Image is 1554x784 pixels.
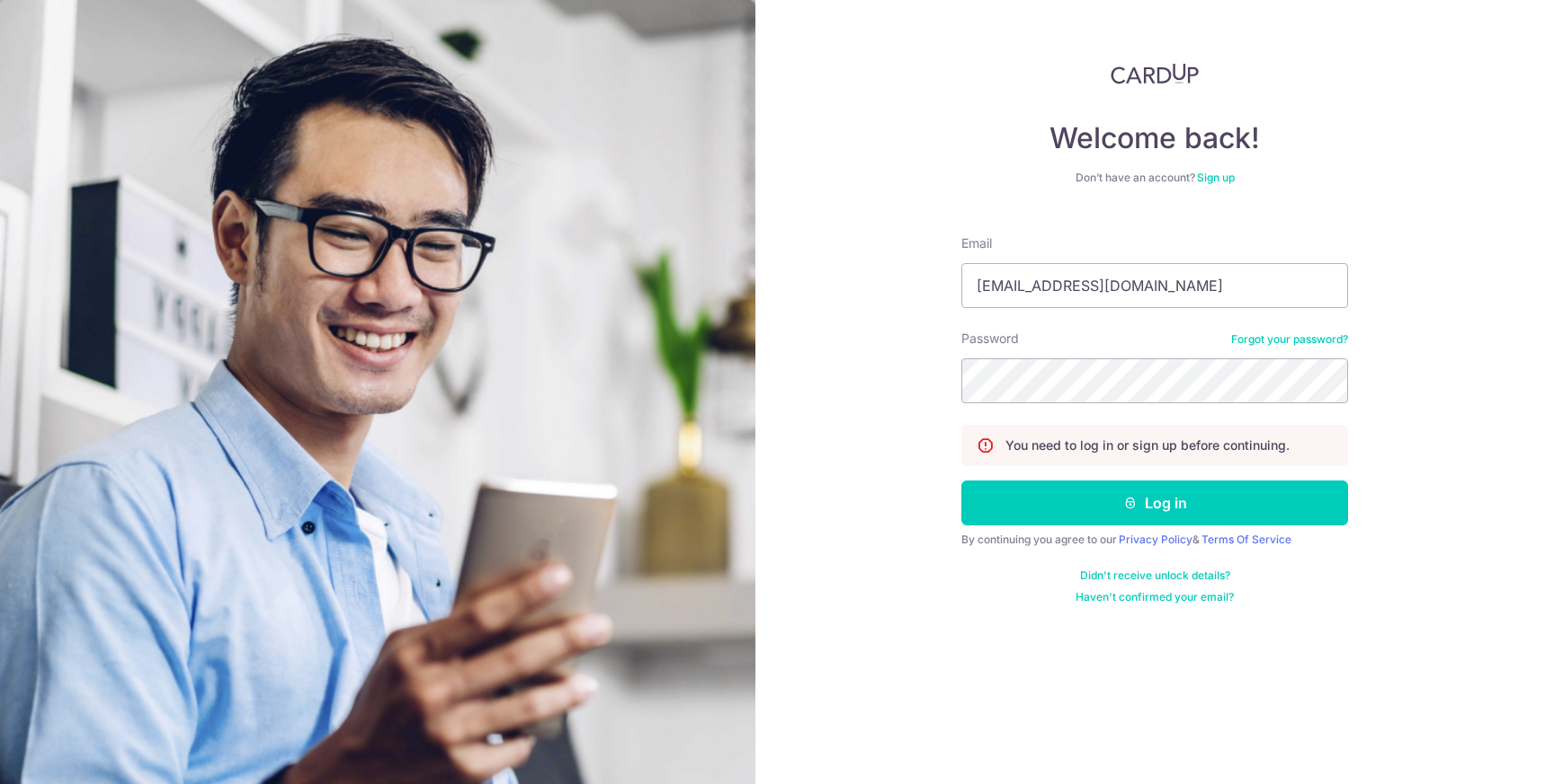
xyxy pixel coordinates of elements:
[961,533,1348,547] div: By continuing you agree to our &
[961,480,1348,525] button: Log in
[961,330,1019,348] label: Password
[1201,533,1291,546] a: Terms Of Service
[1231,332,1348,347] a: Forgot your password?
[1197,171,1235,184] a: Sign up
[961,120,1348,156] h4: Welcome back!
[961,263,1348,308] input: Enter your Email
[961,171,1348,185] div: Don’t have an account?
[961,234,992,252] label: Email
[1080,568,1230,583] a: Didn't receive unlock details?
[1119,533,1192,546] a: Privacy Policy
[1111,63,1199,84] img: CardUp Logo
[1005,436,1290,454] p: You need to log in or sign up before continuing.
[1076,590,1234,604] a: Haven't confirmed your email?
